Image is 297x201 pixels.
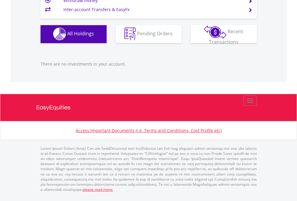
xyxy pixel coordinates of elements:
span: Recent Transactions [209,28,244,45]
a: please read more: [83,187,113,192]
button: Pending Orders [116,25,182,43]
p: There are no investments in your account. [41,61,257,67]
img: pending_instructions-wht.png [124,28,136,40]
td: Inter-account Transfers & EasyFx [63,5,241,14]
span: Pending Orders [137,30,173,37]
span: All Holdings [67,30,94,37]
a: EasyEquities [36,94,261,121]
button: All Holdings [41,25,107,43]
p: Lorem Ipsum Dolors (Ame) Con a/e SeddOeiusmod tem InciDiduntut Lab Etd mag aliquaen admin veniamq... [41,146,257,192]
button: Recent Transactions [191,25,257,43]
img: holdings-wht.png [53,28,66,40]
img: transactions-zar-wht.png [204,25,226,39]
a: Access Important Documents (i.e. Terms and Conditions, Cost Profile etc) [76,128,222,133]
